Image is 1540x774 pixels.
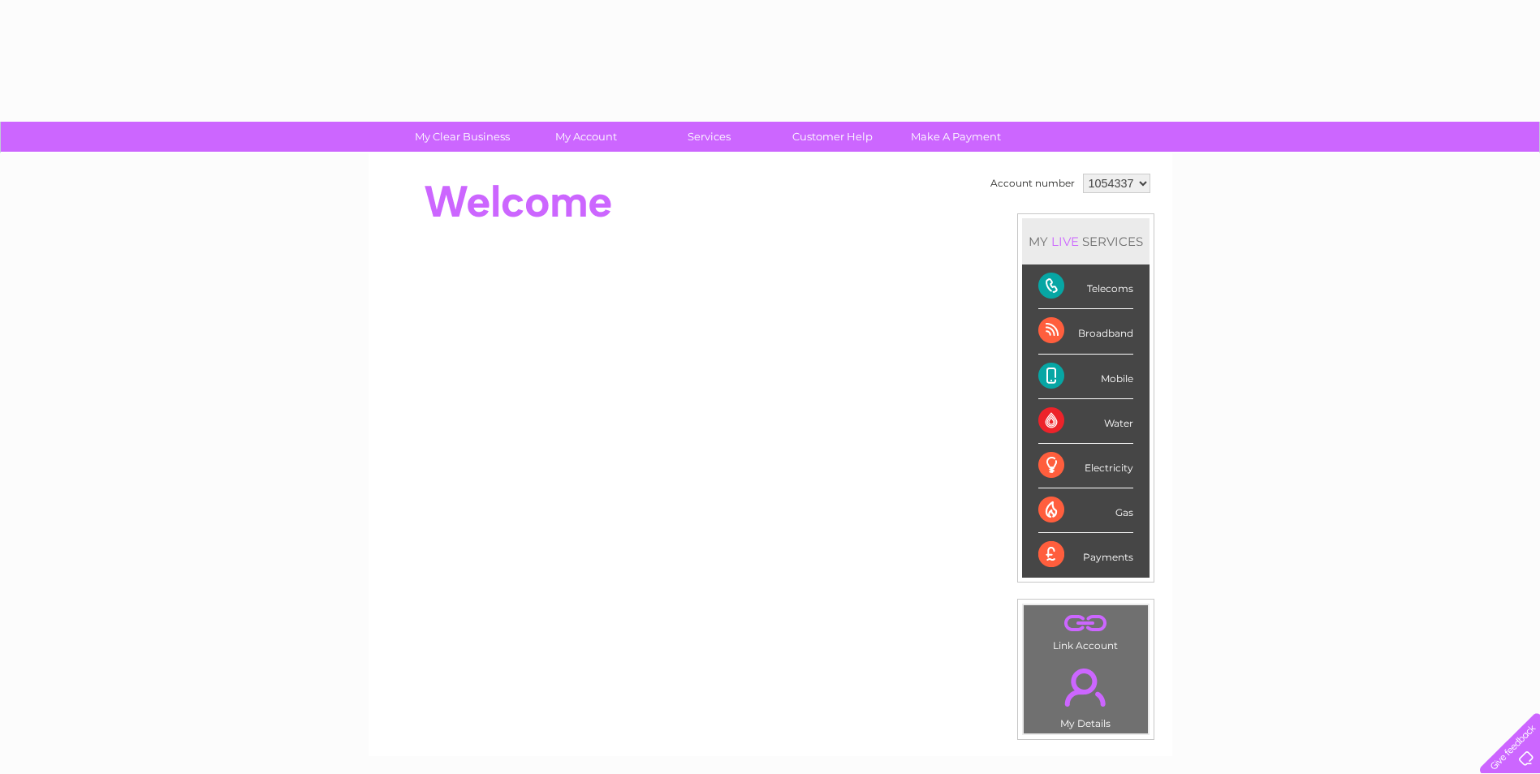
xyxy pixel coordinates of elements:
td: Account number [986,170,1079,197]
div: Telecoms [1038,264,1133,309]
div: Mobile [1038,355,1133,399]
a: Services [642,122,776,152]
a: My Account [519,122,653,152]
td: Link Account [1023,604,1149,656]
a: . [1028,659,1144,716]
div: MY SERVICES [1022,218,1150,264]
a: . [1028,609,1144,638]
a: My Clear Business [395,122,529,152]
a: Customer Help [766,122,899,152]
div: Water [1038,399,1133,444]
a: Make A Payment [889,122,1023,152]
div: Gas [1038,488,1133,533]
td: My Details [1023,655,1149,734]
div: Payments [1038,533,1133,577]
div: Broadband [1038,309,1133,354]
div: Electricity [1038,444,1133,488]
div: LIVE [1048,234,1082,249]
